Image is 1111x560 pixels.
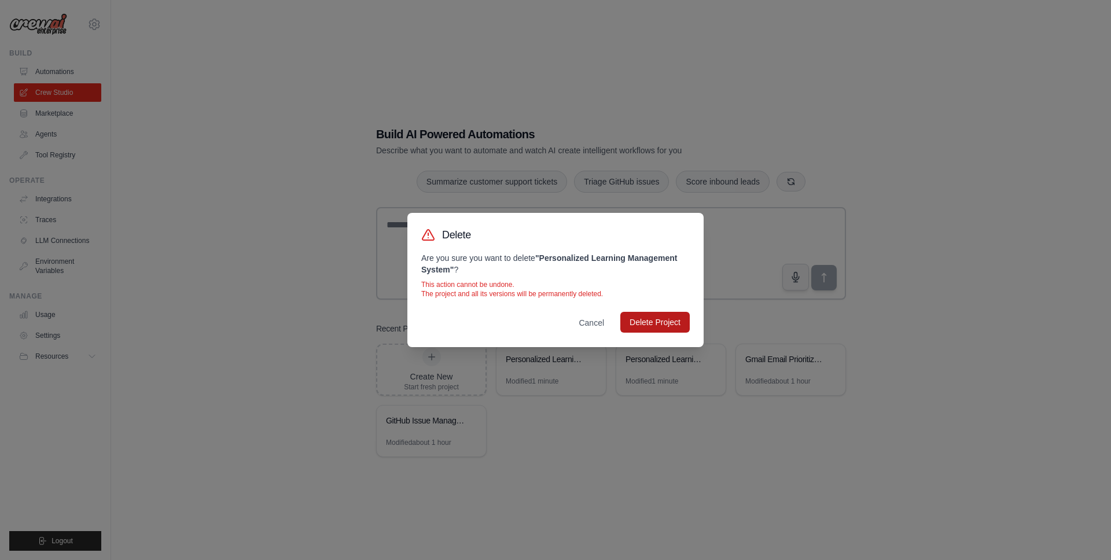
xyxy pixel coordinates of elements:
[421,253,677,274] strong: " Personalized Learning Management System "
[1053,504,1111,560] iframe: Chat Widget
[421,280,690,289] p: This action cannot be undone.
[421,289,690,299] p: The project and all its versions will be permanently deleted.
[442,227,471,243] h3: Delete
[421,252,690,275] p: Are you sure you want to delete ?
[620,312,690,333] button: Delete Project
[569,312,613,333] button: Cancel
